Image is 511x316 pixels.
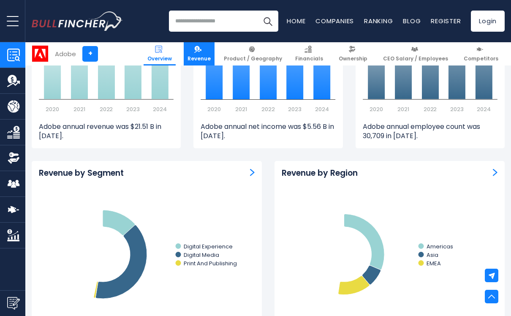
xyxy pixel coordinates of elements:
[493,168,497,176] a: Revenue by Region
[184,251,219,259] text: Digital Media
[282,168,358,179] h3: Revenue by Region
[364,16,393,25] a: Ranking
[201,122,335,141] p: Adobe annual net income was $5.56 B in [DATE].
[335,42,371,65] a: Ownership
[431,16,461,25] a: Register
[397,105,409,113] text: 2021
[261,105,275,113] text: 2022
[464,55,498,62] span: Competitors
[427,259,441,267] text: EMEA
[224,55,282,62] span: Product / Geography
[315,105,329,113] text: 2024
[235,105,247,113] text: 2021
[477,105,491,113] text: 2024
[126,105,140,113] text: 2023
[427,251,438,259] text: Asia
[95,207,108,213] tspan: 1.28 %
[32,46,48,62] img: ADBE logo
[403,16,421,25] a: Blog
[55,49,76,59] div: Adobe
[153,105,167,113] text: 2024
[371,264,394,272] text: 59.94 %
[427,242,453,251] text: Americas
[250,168,255,176] a: Revenue by Segment
[184,42,215,65] a: Revenue
[423,105,437,113] text: 2022
[295,55,323,62] span: Financials
[315,16,354,25] a: Companies
[184,242,233,251] text: Digital Experience
[363,122,497,141] p: Adobe annual employee count was 30,709 in [DATE].
[287,16,305,25] a: Home
[188,55,211,62] span: Revenue
[32,11,123,31] img: Bullfincher logo
[73,105,85,113] text: 2021
[339,55,367,62] span: Ownership
[288,105,302,113] text: 2023
[184,259,237,267] text: Print And Publishing
[39,168,124,179] h3: Revenue by Segment
[291,42,327,65] a: Financials
[471,11,505,32] a: Login
[450,105,464,113] text: 2023
[61,286,82,294] tspan: 73.77 %
[207,105,221,113] text: 2020
[147,55,172,62] span: Overview
[220,42,286,65] a: Product / Geography
[125,219,148,227] tspan: 24.95 %
[144,42,176,65] a: Overview
[460,42,502,65] a: Competitors
[299,270,319,278] text: 14.23 %
[379,42,452,65] a: CEO Salary / Employees
[304,224,326,232] text: 25.83 %
[32,11,122,31] a: Go to homepage
[7,152,20,164] img: Ownership
[257,11,278,32] button: Search
[100,105,113,113] text: 2022
[39,122,174,141] p: Adobe annual revenue was $21.51 B in [DATE].
[383,55,448,62] span: CEO Salary / Employees
[82,46,98,62] a: +
[46,105,59,113] text: 2020
[370,105,383,113] text: 2020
